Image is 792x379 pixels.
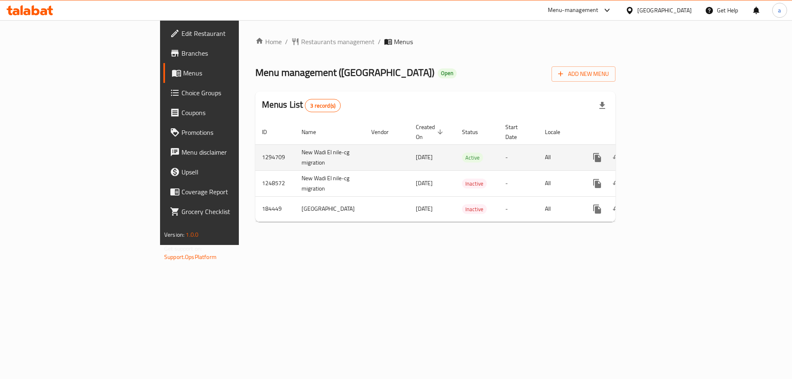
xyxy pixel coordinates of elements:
span: Created On [416,122,445,142]
a: Edit Restaurant [163,24,292,43]
div: [GEOGRAPHIC_DATA] [637,6,692,15]
span: Restaurants management [301,37,375,47]
span: Menu management ( [GEOGRAPHIC_DATA] ) [255,63,434,82]
button: more [587,199,607,219]
button: Change Status [607,174,627,193]
td: All [538,196,581,221]
span: 3 record(s) [305,102,340,110]
a: Promotions [163,122,292,142]
div: Menu-management [548,5,599,15]
span: Inactive [462,205,487,214]
nav: breadcrumb [255,37,615,47]
span: Coupons [181,108,286,118]
span: Name [302,127,327,137]
h2: Menus List [262,99,341,112]
td: New Wadi El nile-cg migration [295,144,365,170]
span: Menus [183,68,286,78]
span: Upsell [181,167,286,177]
button: more [587,148,607,167]
td: - [499,170,538,196]
a: Restaurants management [291,37,375,47]
span: [DATE] [416,203,433,214]
span: Edit Restaurant [181,28,286,38]
span: Menus [394,37,413,47]
span: Version: [164,229,184,240]
td: New Wadi El nile-cg migration [295,170,365,196]
span: Get support on: [164,243,202,254]
span: Status [462,127,489,137]
span: Add New Menu [558,69,609,79]
td: - [499,144,538,170]
table: enhanced table [255,120,673,222]
td: - [499,196,538,221]
span: Inactive [462,179,487,188]
span: ID [262,127,278,137]
span: 1.0.0 [186,229,198,240]
div: Open [438,68,457,78]
th: Actions [581,120,673,145]
span: Coverage Report [181,187,286,197]
button: Add New Menu [552,66,615,82]
span: Vendor [371,127,399,137]
a: Menu disclaimer [163,142,292,162]
span: Open [438,70,457,77]
span: Choice Groups [181,88,286,98]
div: Total records count [305,99,341,112]
a: Support.OpsPlatform [164,252,217,262]
button: Change Status [607,199,627,219]
div: Inactive [462,204,487,214]
span: Promotions [181,127,286,137]
span: a [778,6,781,15]
a: Coverage Report [163,182,292,202]
span: Active [462,153,483,162]
span: Grocery Checklist [181,207,286,217]
button: more [587,174,607,193]
a: Menus [163,63,292,83]
li: / [378,37,381,47]
span: [DATE] [416,178,433,188]
span: Locale [545,127,571,137]
td: All [538,170,581,196]
span: [DATE] [416,152,433,162]
button: Change Status [607,148,627,167]
span: Branches [181,48,286,58]
td: [GEOGRAPHIC_DATA] [295,196,365,221]
span: Menu disclaimer [181,147,286,157]
td: All [538,144,581,170]
a: Upsell [163,162,292,182]
a: Choice Groups [163,83,292,103]
a: Grocery Checklist [163,202,292,221]
a: Coupons [163,103,292,122]
a: Branches [163,43,292,63]
span: Start Date [505,122,528,142]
